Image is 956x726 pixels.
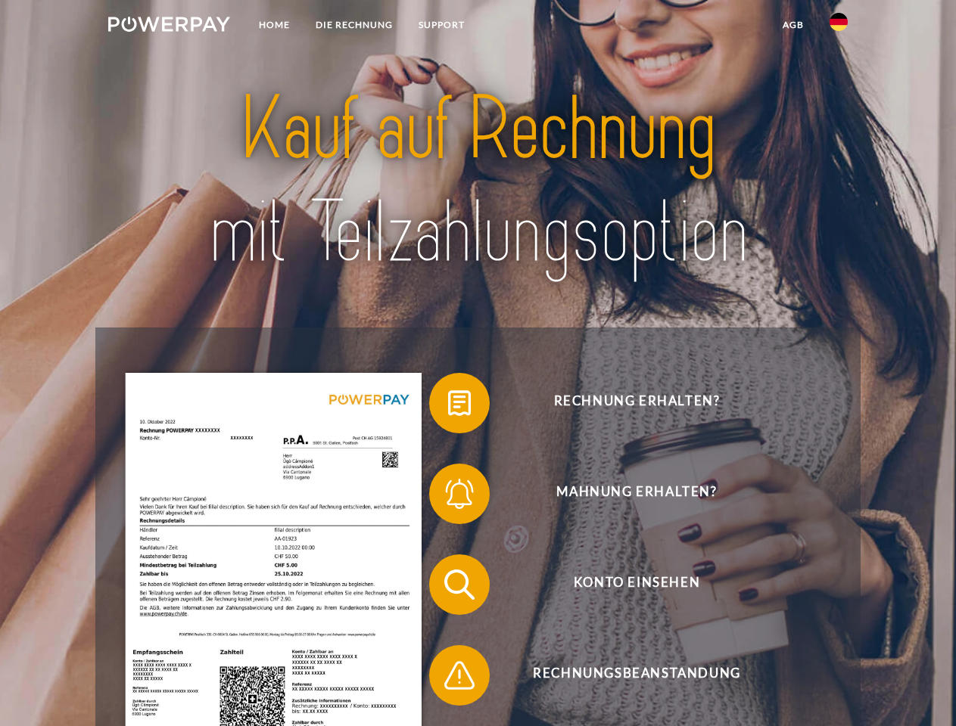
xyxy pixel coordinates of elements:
img: qb_search.svg [441,566,478,603]
a: Home [246,11,303,39]
a: SUPPORT [406,11,478,39]
img: qb_bill.svg [441,384,478,422]
img: qb_bell.svg [441,475,478,513]
button: Rechnungsbeanstandung [429,645,823,706]
button: Rechnung erhalten? [429,373,823,433]
a: DIE RECHNUNG [303,11,406,39]
span: Mahnung erhalten? [451,464,822,524]
button: Konto einsehen [429,554,823,615]
img: qb_warning.svg [441,656,478,694]
span: Rechnungsbeanstandung [451,645,822,706]
a: agb [770,11,817,39]
button: Mahnung erhalten? [429,464,823,524]
img: title-powerpay_de.svg [145,73,811,290]
span: Konto einsehen [451,554,822,615]
span: Rechnung erhalten? [451,373,822,433]
img: logo-powerpay-white.svg [108,17,230,32]
img: de [830,13,848,31]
